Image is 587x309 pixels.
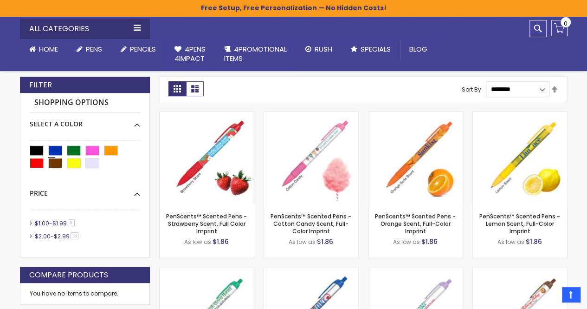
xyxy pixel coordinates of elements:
a: PenScents™ Scented Pens - Cotton Candy Scent, Full-Color Imprint [264,111,358,119]
span: $2.00 [35,232,51,240]
a: PenScents™ Scented Pens - Lemon Scent, Full-Color Imprint [479,212,560,235]
span: $1.86 [421,237,438,246]
span: $1.99 [52,219,67,227]
a: Pens [67,39,111,59]
a: 4PROMOTIONALITEMS [215,39,296,69]
a: Pencils [111,39,165,59]
a: PenScents™ Scented Pens - Buttercream Scent, Full-Color Imprint [264,268,358,276]
img: PenScents™ Scented Pens - Strawberry Scent, Full Color Imprint [160,112,254,206]
span: $1.86 [526,237,542,246]
a: Blog [400,39,437,59]
span: $2.99 [54,232,70,240]
img: PenScents™ Scented Pens - Cotton Candy Scent, Full-Color Imprint [264,112,358,206]
span: As low as [289,238,316,246]
a: Home [20,39,67,59]
a: Specials [342,39,400,59]
div: Select A Color [30,113,140,129]
span: 9 [68,219,75,226]
strong: Compare Products [29,270,108,280]
a: 4Pens4impact [165,39,215,69]
img: PenScents™ Scented Pens - Orange Scent, Full-Color Imprint [368,112,463,206]
a: PenScents™ Scented Pens - Lemon Scent, Full-Color Imprint [473,111,567,119]
span: As low as [497,238,524,246]
span: $1.00 [35,219,49,227]
a: PenScents™ Scented Pens - Lavender Scent, Full-Color Imprint [368,268,463,276]
a: PenScents™ Scented Pens - Strawberry Scent, Full Color Imprint [160,111,254,119]
a: PenScents™ Scented Pens - Orange Scent, Full-Color Imprint [368,111,463,119]
a: PenScents™ Scented Pens - Cotton Candy Scent, Full-Color Imprint [271,212,351,235]
span: Rush [315,44,332,54]
a: PenScents™ Scented Pens - Orange Scent, Full-Color Imprint [375,212,456,235]
span: As low as [184,238,211,246]
span: 18 [71,232,78,239]
div: All Categories [20,19,150,39]
span: 4Pens 4impact [174,44,206,63]
a: $1.00-$1.999 [32,219,78,227]
span: Home [39,44,58,54]
span: 0 [564,19,568,28]
strong: Shopping Options [30,93,140,113]
img: PenScents™ Scented Pens - Lemon Scent, Full-Color Imprint [473,112,567,206]
a: Top [562,287,580,302]
div: You have no items to compare. [20,283,150,305]
span: Pens [86,44,102,54]
span: Blog [409,44,427,54]
span: 4PROMOTIONAL ITEMS [224,44,287,63]
a: PenScents™ Scented Pens - Floral Scent, Full-Color Imprint [160,268,254,276]
span: As low as [393,238,420,246]
span: $1.86 [213,237,229,246]
strong: Filter [29,80,52,90]
a: Rush [296,39,342,59]
a: $2.00-$2.9918 [32,232,82,240]
strong: Grid [168,81,186,96]
a: PenScents™ Scented Pens - Chocolate Scent, Full-Color Imprint [473,268,567,276]
span: Specials [361,44,391,54]
a: PenScents™ Scented Pens - Strawberry Scent, Full Color Imprint [166,212,247,235]
span: $1.86 [317,237,333,246]
div: Price [30,182,140,198]
a: 0 [551,20,568,36]
span: Pencils [130,44,156,54]
label: Sort By [462,85,481,93]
